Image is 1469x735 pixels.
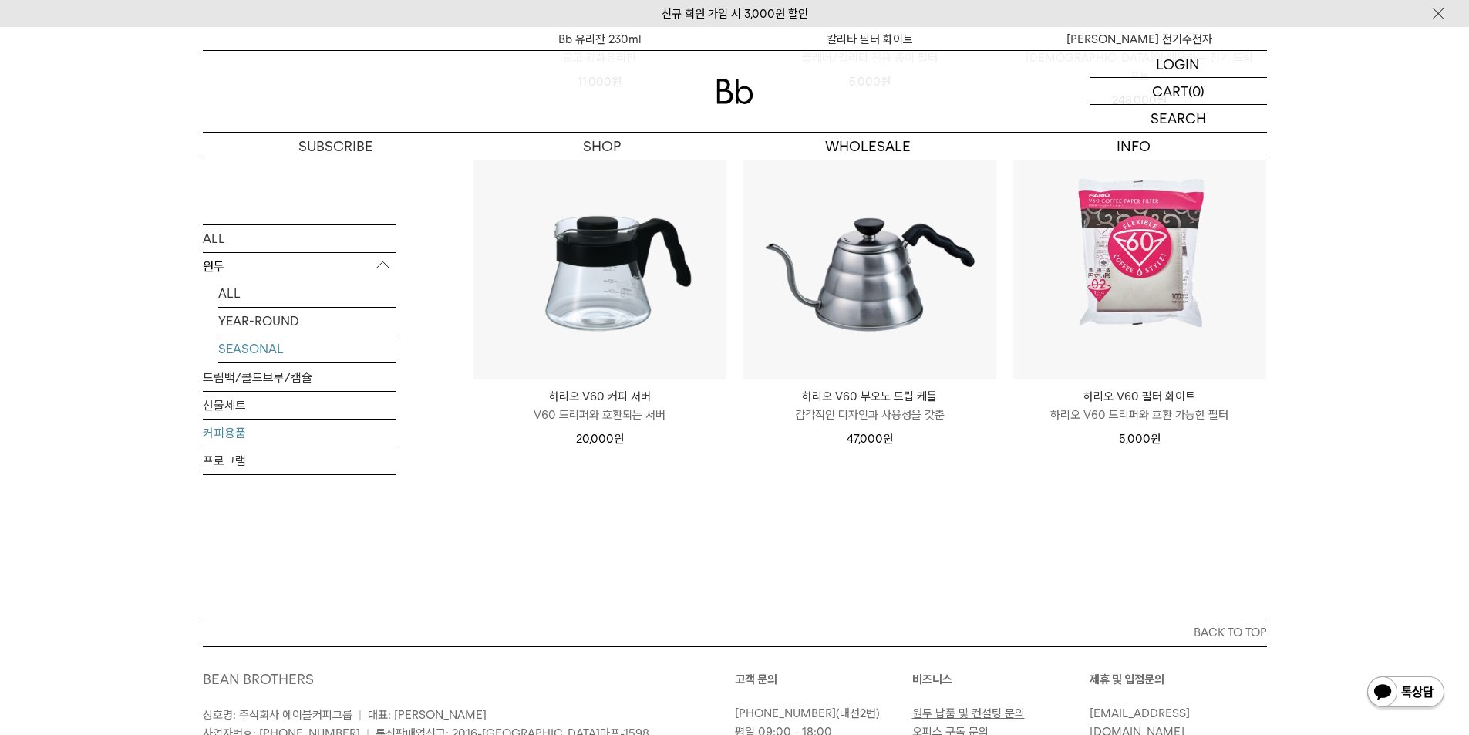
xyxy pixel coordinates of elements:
[368,708,487,722] span: 대표: [PERSON_NAME]
[203,133,469,160] a: SUBSCRIBE
[359,708,362,722] span: |
[735,706,836,720] a: [PHONE_NUMBER]
[218,335,396,362] a: SEASONAL
[1090,51,1267,78] a: LOGIN
[1013,387,1266,406] p: 하리오 V60 필터 화이트
[576,432,624,446] span: 20,000
[716,79,753,104] img: 로고
[743,387,996,424] a: 하리오 V60 부오노 드립 케틀 감각적인 디자인과 사용성을 갖춘
[473,387,726,406] p: 하리오 V60 커피 서버
[1001,133,1267,160] p: INFO
[203,363,396,390] a: 드립백/콜드브루/캡슐
[1013,387,1266,424] a: 하리오 V60 필터 화이트 하리오 V60 드리퍼와 호환 가능한 필터
[735,704,905,723] p: (내선2번)
[469,133,735,160] a: SHOP
[1151,432,1161,446] span: 원
[203,252,396,280] p: 원두
[203,447,396,474] a: 프로그램
[1156,51,1200,77] p: LOGIN
[203,619,1267,646] button: BACK TO TOP
[1152,78,1188,104] p: CART
[1090,670,1267,689] p: 제휴 및 입점문의
[735,670,912,689] p: 고객 문의
[614,432,624,446] span: 원
[1090,78,1267,105] a: CART (0)
[1188,78,1205,104] p: (0)
[743,387,996,406] p: 하리오 V60 부오노 드립 케틀
[473,406,726,424] p: V60 드리퍼와 호환되는 서버
[662,7,808,21] a: 신규 회원 가입 시 3,000원 할인
[1151,105,1206,132] p: SEARCH
[473,126,726,379] img: 하리오 V60 커피 서버
[203,391,396,418] a: 선물세트
[847,432,893,446] span: 47,000
[203,671,314,687] a: BEAN BROTHERS
[218,307,396,334] a: YEAR-ROUND
[1119,432,1161,446] span: 5,000
[203,708,352,722] span: 상호명: 주식회사 에이블커피그룹
[912,706,1025,720] a: 원두 납품 및 컨설팅 문의
[735,133,1001,160] p: WHOLESALE
[1013,126,1266,379] img: 하리오 V60 필터 화이트
[473,387,726,424] a: 하리오 V60 커피 서버 V60 드리퍼와 호환되는 서버
[743,126,996,379] img: 하리오 V60 부오노 드립 케틀
[883,432,893,446] span: 원
[1013,406,1266,424] p: 하리오 V60 드리퍼와 호환 가능한 필터
[1366,675,1446,712] img: 카카오톡 채널 1:1 채팅 버튼
[912,670,1090,689] p: 비즈니스
[743,406,996,424] p: 감각적인 디자인과 사용성을 갖춘
[218,279,396,306] a: ALL
[203,419,396,446] a: 커피용품
[203,224,396,251] a: ALL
